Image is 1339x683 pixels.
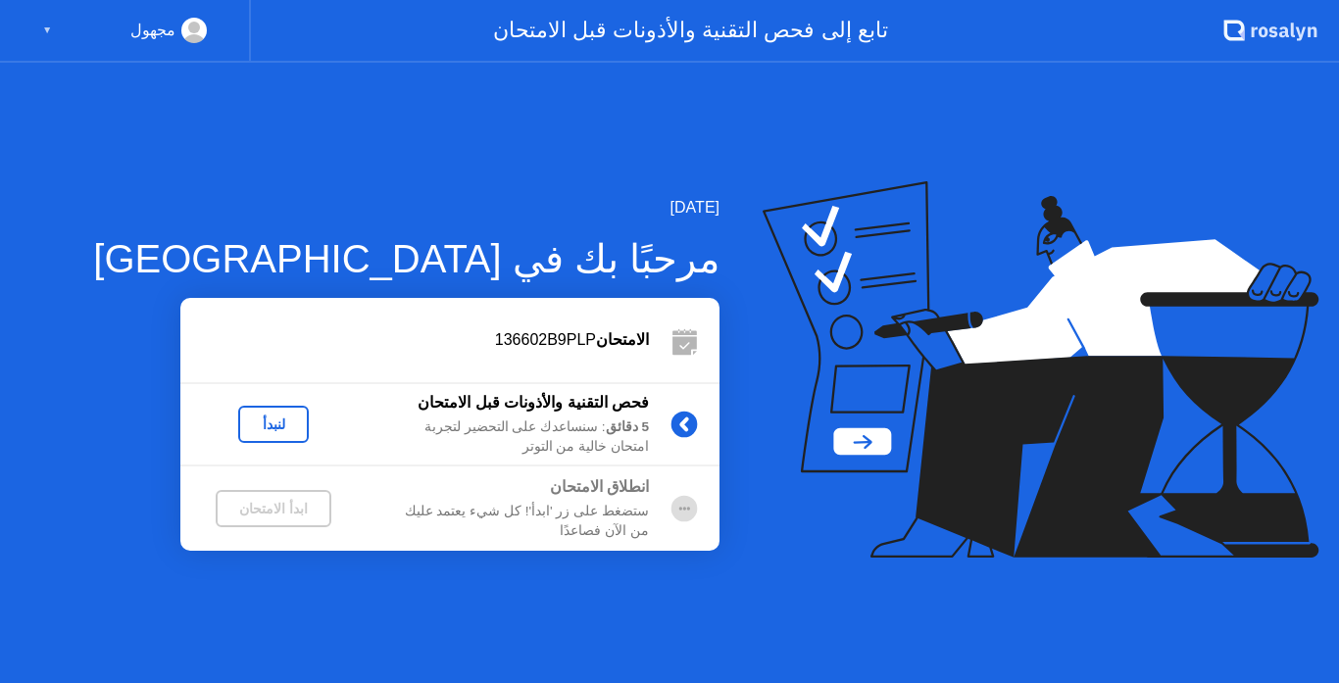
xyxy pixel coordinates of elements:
button: لنبدأ [238,406,309,443]
button: ابدأ الامتحان [216,490,331,527]
div: ابدأ الامتحان [223,501,323,516]
div: ▼ [42,18,52,43]
b: فحص التقنية والأذونات قبل الامتحان [418,394,649,411]
div: مجهول [130,18,175,43]
div: : سنساعدك على التحضير لتجربة امتحان خالية من التوتر [367,417,649,458]
b: انطلاق الامتحان [550,478,649,495]
div: 136602B9PLP [180,328,649,352]
div: مرحبًا بك في [GEOGRAPHIC_DATA] [93,229,719,288]
div: لنبدأ [246,416,301,432]
div: [DATE] [93,196,719,220]
b: 5 دقائق [606,419,649,434]
b: الامتحان [596,331,649,348]
div: ستضغط على زر 'ابدأ'! كل شيء يعتمد عليك من الآن فصاعدًا [367,502,649,542]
